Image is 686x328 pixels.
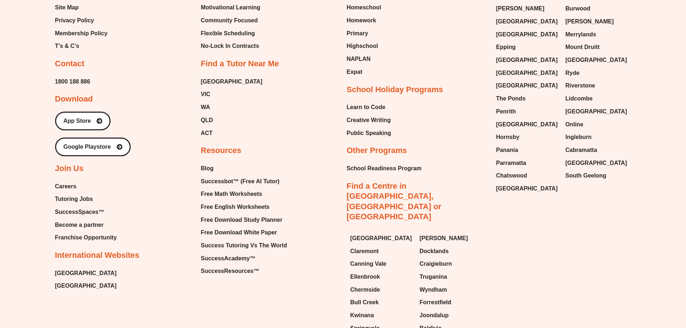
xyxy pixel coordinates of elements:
[201,128,263,139] a: ACT
[565,80,595,91] span: Riverstone
[565,158,627,169] span: [GEOGRAPHIC_DATA]
[55,28,108,39] a: Membership Policy
[347,163,422,174] span: School Readiness Program
[496,3,544,14] span: [PERSON_NAME]
[55,41,79,51] span: T’s & C’s
[496,93,526,104] span: The Ponds
[350,310,413,321] a: Kwinana
[201,28,255,39] span: Flexible Scheduling
[347,67,363,77] span: Expat
[201,102,263,113] a: WA
[566,247,686,328] iframe: Chat Widget
[496,145,518,156] span: Panania
[55,220,104,230] span: Become a partner
[565,29,628,40] a: Merrylands
[55,163,84,174] h2: Join Us
[55,207,117,217] a: SuccessSpaces™
[496,119,559,130] a: [GEOGRAPHIC_DATA]
[420,271,482,282] a: Truganina
[350,246,413,257] a: Claremont
[565,106,628,117] a: [GEOGRAPHIC_DATA]
[565,132,592,143] span: Ingleburn
[55,112,111,130] a: App Store
[420,233,482,244] a: [PERSON_NAME]
[55,232,117,243] a: Franchise Opportunity
[201,266,287,277] a: SuccessResources™
[55,250,139,261] h2: International Websites
[201,163,287,174] a: Blog
[496,183,559,194] a: [GEOGRAPHIC_DATA]
[565,29,596,40] span: Merrylands
[201,163,214,174] span: Blog
[565,93,628,104] a: Lidcombe
[496,29,559,40] a: [GEOGRAPHIC_DATA]
[201,189,262,199] span: Free Math Worksheets
[565,119,583,130] span: Online
[420,259,482,269] a: Craigieburn
[496,106,559,117] a: Penrith
[201,215,283,225] span: Free Download Study Planner
[201,2,260,13] span: Motivational Learning
[347,2,381,13] a: Homeschool
[496,170,559,181] a: Chatswood
[55,194,117,205] a: Tutoring Jobs
[350,297,413,308] a: Bull Creek
[347,115,391,126] a: Creative Writing
[201,176,280,187] span: Successbot™ (Free AI Tutor)
[55,76,90,87] a: 1800 188 886
[201,89,263,100] a: VIC
[565,80,628,91] a: Riverstone
[420,284,482,295] a: Wyndham
[201,76,263,87] a: [GEOGRAPHIC_DATA]
[55,220,117,230] a: Become a partner
[201,227,277,238] span: Free Download White Paper
[565,16,614,27] span: [PERSON_NAME]
[420,284,447,295] span: Wyndham
[347,102,391,113] a: Learn to Code
[420,297,482,308] a: Forrestfield
[55,181,117,192] a: Careers
[55,59,85,69] h2: Contact
[565,16,628,27] a: [PERSON_NAME]
[496,132,559,143] a: Hornsby
[201,202,270,212] span: Free English Worksheets
[201,189,287,199] a: Free Math Worksheets
[565,42,628,53] a: Mount Druitt
[55,181,77,192] span: Careers
[496,80,559,91] a: [GEOGRAPHIC_DATA]
[565,93,593,104] span: Lidcombe
[63,144,111,150] span: Google Playstore
[63,118,91,124] span: App Store
[201,102,210,113] span: WA
[420,310,449,321] span: Joondalup
[565,3,590,14] span: Burwood
[565,55,628,66] a: [GEOGRAPHIC_DATA]
[350,271,380,282] span: Ellenbrook
[201,41,259,51] span: No-Lock In Contracts
[55,280,117,291] span: [GEOGRAPHIC_DATA]
[55,41,108,51] a: T’s & C’s
[55,207,104,217] span: SuccessSpaces™
[350,297,379,308] span: Bull Creek
[201,115,213,126] span: QLD
[201,215,287,225] a: Free Download Study Planner
[201,41,262,51] a: No-Lock In Contracts
[565,68,628,78] a: Ryde
[496,158,559,169] a: Parramatta
[350,233,412,244] span: [GEOGRAPHIC_DATA]
[565,42,600,53] span: Mount Druitt
[350,284,413,295] a: Chermside
[347,54,381,64] a: NAPLAN
[347,102,386,113] span: Learn to Code
[350,284,380,295] span: Chermside
[496,68,559,78] a: [GEOGRAPHIC_DATA]
[350,233,413,244] a: [GEOGRAPHIC_DATA]
[347,85,443,95] h2: School Holiday Programs
[565,132,628,143] a: Ingleburn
